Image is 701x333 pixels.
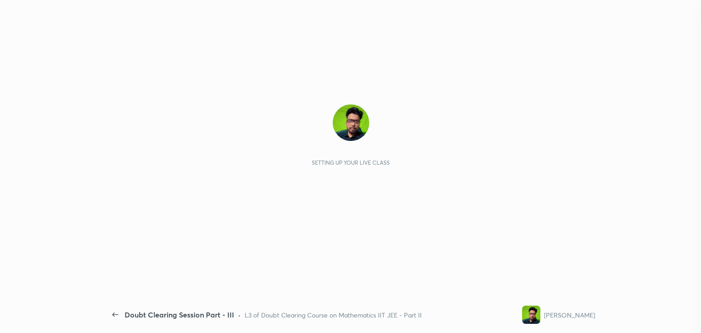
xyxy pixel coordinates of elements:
[125,309,234,320] div: Doubt Clearing Session Part - III
[312,159,390,166] div: Setting up your live class
[522,306,540,324] img: 88146f61898444ee917a4c8c56deeae4.jpg
[333,104,369,141] img: 88146f61898444ee917a4c8c56deeae4.jpg
[245,310,422,320] div: L3 of Doubt Clearing Course on Mathematics IIT JEE - Part II
[544,310,595,320] div: [PERSON_NAME]
[238,310,241,320] div: •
